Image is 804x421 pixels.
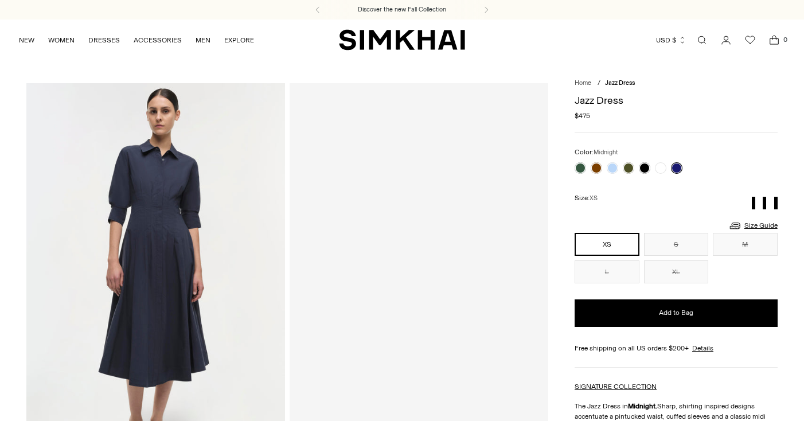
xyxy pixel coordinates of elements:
[739,29,762,52] a: Wishlist
[713,233,778,256] button: M
[575,260,639,283] button: L
[644,260,709,283] button: XL
[134,28,182,53] a: ACCESSORIES
[590,194,598,202] span: XS
[575,233,639,256] button: XS
[690,29,713,52] a: Open search modal
[575,147,618,158] label: Color:
[224,28,254,53] a: EXPLORE
[19,28,34,53] a: NEW
[715,29,737,52] a: Go to the account page
[605,79,635,87] span: Jazz Dress
[88,28,120,53] a: DRESSES
[358,5,446,14] a: Discover the new Fall Collection
[339,29,465,51] a: SIMKHAI
[780,34,790,45] span: 0
[575,299,778,327] button: Add to Bag
[692,343,713,353] a: Details
[575,383,657,391] a: SIGNATURE COLLECTION
[196,28,210,53] a: MEN
[763,29,786,52] a: Open cart modal
[575,343,778,353] div: Free shipping on all US orders $200+
[575,111,590,121] span: $475
[659,308,693,318] span: Add to Bag
[656,28,686,53] button: USD $
[575,193,598,204] label: Size:
[575,79,591,87] a: Home
[575,79,778,88] nav: breadcrumbs
[628,402,657,410] strong: Midnight.
[644,233,709,256] button: S
[48,28,75,53] a: WOMEN
[594,149,618,156] span: Midnight
[575,95,778,106] h1: Jazz Dress
[728,219,778,233] a: Size Guide
[598,79,600,88] div: /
